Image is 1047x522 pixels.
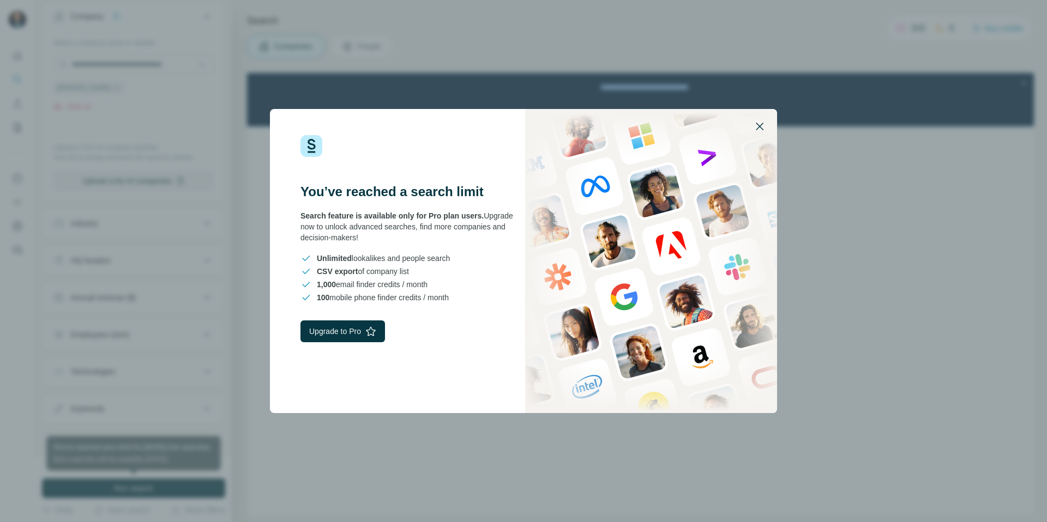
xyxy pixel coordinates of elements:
button: Upgrade to Pro [300,320,385,342]
h3: You’ve reached a search limit [300,183,523,201]
span: lookalikes and people search [317,253,450,264]
span: CSV export [317,267,358,276]
img: Surfe Logo [300,135,322,157]
div: 🎥 [389,29,399,53]
div: Watch our October Product update [322,2,472,26]
span: mobile phone finder credits / month [317,292,449,303]
span: email finder credits / month [317,279,428,290]
div: Upgrade now to unlock advanced searches, find more companies and decision-makers! [300,210,523,243]
span: of company list [317,266,409,277]
span: 100 [317,293,329,302]
img: Surfe Stock Photo - showing people and technologies [525,109,777,413]
span: 1,000 [317,280,336,289]
span: Search feature is available only for Pro plan users. [300,211,484,220]
span: Unlimited [317,254,352,263]
div: Close Step [771,4,782,15]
